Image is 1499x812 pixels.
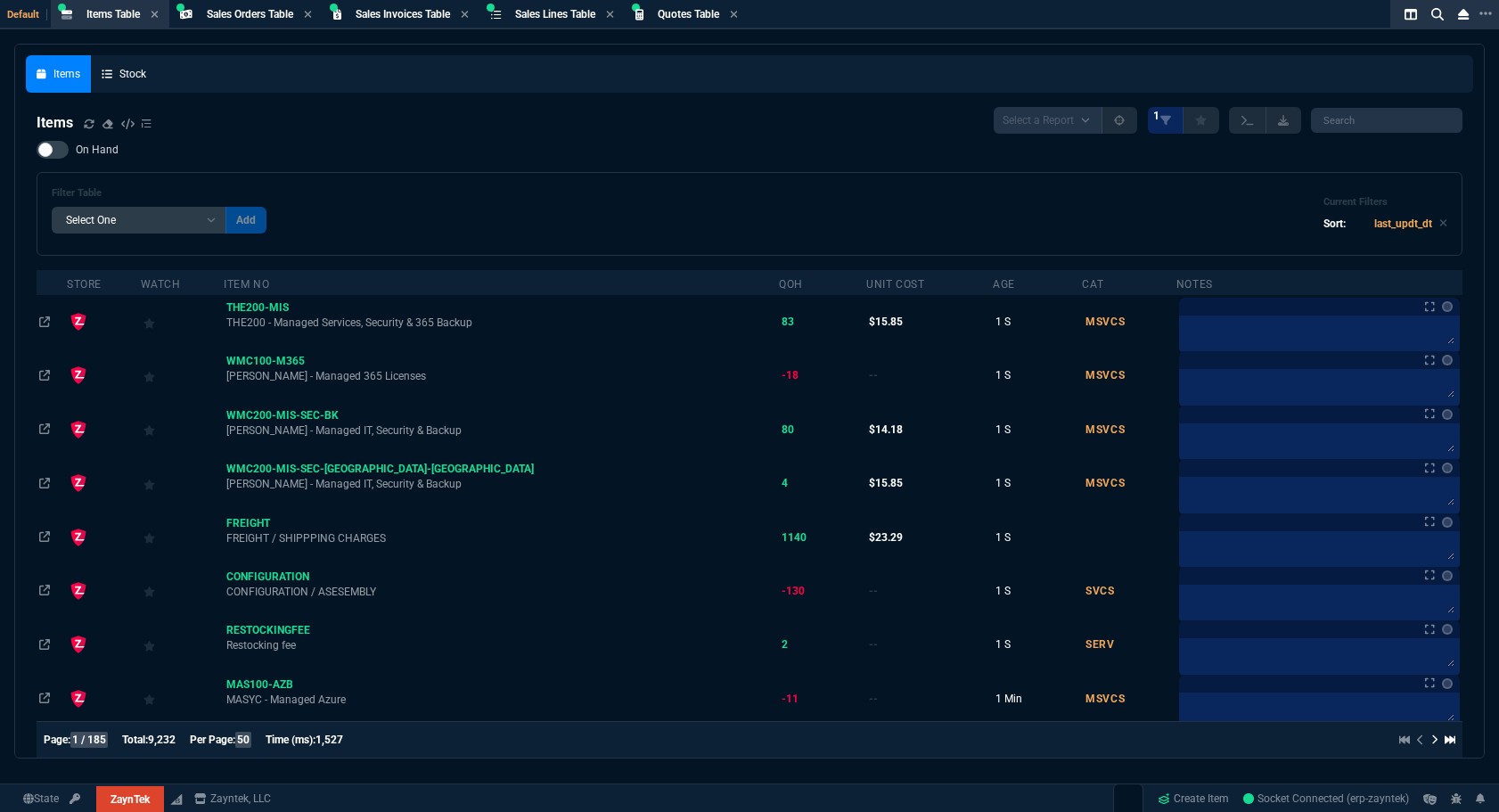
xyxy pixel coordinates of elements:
[224,277,269,291] div: Item No
[993,349,1082,402] td: 1 S
[26,55,91,93] a: Items
[143,578,221,603] div: Add to Watchlist
[226,355,305,367] span: WMC100-M365
[782,531,807,544] span: 1140
[226,463,534,475] span: WMC200-MIS-SEC-[GEOGRAPHIC_DATA]-[GEOGRAPHIC_DATA]
[993,618,1082,671] td: 1 S
[86,8,140,21] span: Items Table
[141,277,181,291] div: Watch
[148,734,176,746] span: 9,232
[993,277,1015,291] div: Age
[226,369,776,383] span: [PERSON_NAME] - Managed 365 Licenses
[1243,791,1409,807] a: hHjuftpC71mWzEl6AAEz
[1082,277,1103,291] div: Cat
[1323,196,1447,209] h6: Current Filters
[226,570,309,583] span: CONFIGURATION
[1311,108,1462,133] input: Search
[226,517,270,529] span: FREIGHT
[779,277,803,291] div: QOH
[91,55,157,93] a: Stock
[993,671,1082,725] td: 1 Min
[44,734,70,746] span: Page:
[315,734,343,746] span: 1,527
[226,638,776,652] span: Restocking fee
[782,693,799,705] span: -11
[226,409,339,422] span: WMC200-MIS-SEC-BK
[1323,216,1346,232] p: Sort:
[64,791,86,807] a: API TOKEN
[122,734,148,746] span: Total:
[782,423,794,436] span: 80
[866,277,924,291] div: Unit Cost
[993,564,1082,618] td: 1 S
[39,585,50,597] nx-icon: Open In Opposite Panel
[143,363,221,388] div: Add to Watchlist
[782,369,799,381] span: -18
[869,638,878,651] span: --
[658,8,719,21] span: Quotes Table
[76,143,119,157] span: On Hand
[993,295,1082,349] td: 1 S
[224,618,779,671] td: Restocking fee
[1151,785,1236,812] a: Create Item
[151,8,159,22] nx-icon: Close Tab
[143,686,221,711] div: Add to Watchlist
[1451,4,1476,25] nx-icon: Close Workbench
[869,316,903,328] span: $15.85
[1085,585,1116,597] span: SVCS
[226,585,776,599] span: CONFIGURATION / ASESEMBLY
[224,349,779,402] td: WM Coffman - Managed 365 Licenses
[190,734,235,746] span: Per Page:
[226,693,776,707] span: MASYC - Managed Azure
[1153,109,1159,123] span: 1
[461,8,469,22] nx-icon: Close Tab
[1243,792,1409,805] span: Socket Connected (erp-zayntek)
[39,531,50,544] nx-icon: Open In Opposite Panel
[266,734,315,746] span: Time (ms):
[1085,423,1126,436] span: MSVCS
[143,525,221,550] div: Add to Watchlist
[993,510,1082,563] td: 1 S
[993,403,1082,456] td: 1 S
[39,638,50,651] nx-icon: Open In Opposite Panel
[224,295,779,349] td: THE200 - Managed Services, Security & 365 Backup
[515,8,595,21] span: Sales Lines Table
[1479,5,1492,22] nx-icon: Open New Tab
[226,423,776,438] span: [PERSON_NAME] - Managed IT, Security & Backup
[224,510,779,563] td: FREIGHT / SHIPPPING CHARGES
[730,8,738,22] nx-icon: Close Tab
[67,277,102,291] div: Store
[782,638,788,651] span: 2
[226,531,776,545] span: FREIGHT / SHIPPPING CHARGES
[70,732,108,748] span: 1 / 185
[1176,277,1213,291] div: Notes
[782,316,794,328] span: 83
[304,8,312,22] nx-icon: Close Tab
[869,369,878,381] span: --
[37,112,73,134] h4: Items
[356,8,450,21] span: Sales Invoices Table
[224,403,779,456] td: WM Coffman - Managed IT, Security & Backup
[1424,4,1451,25] nx-icon: Search
[1085,369,1126,381] span: MSVCS
[226,301,289,314] span: THE200-MIS
[226,316,776,330] span: THE200 - Managed Services, Security & 365 Backup
[224,671,779,725] td: MASYC - Managed Azure
[7,9,47,21] span: Default
[1085,316,1126,328] span: MSVCS
[993,456,1082,510] td: 1 S
[39,369,50,381] nx-icon: Open In Opposite Panel
[869,423,903,436] span: $14.18
[143,632,221,657] div: Add to Watchlist
[143,471,221,496] div: Add to Watchlist
[224,564,779,618] td: CONFIGURATION / ASESEMBLY
[1085,477,1126,489] span: MSVCS
[1085,638,1116,651] span: SERV
[143,417,221,442] div: Add to Watchlist
[39,693,50,705] nx-icon: Open In Opposite Panel
[869,693,878,705] span: --
[869,477,903,489] span: $15.85
[869,531,903,544] span: $23.29
[235,732,251,748] span: 50
[189,791,276,807] a: msbcCompanyName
